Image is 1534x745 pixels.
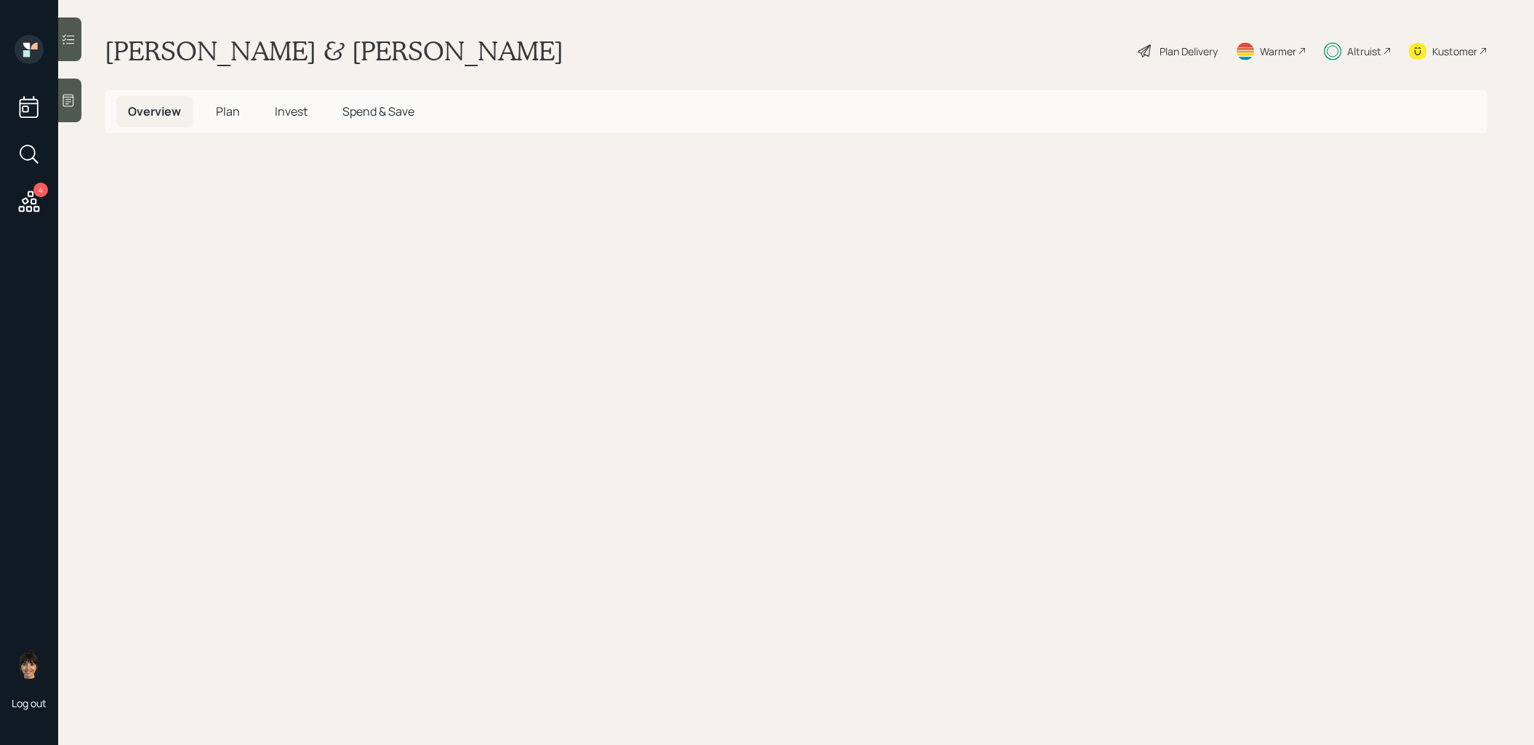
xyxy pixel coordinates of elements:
div: 4 [33,183,48,197]
div: Plan Delivery [1160,44,1218,59]
div: Kustomer [1432,44,1477,59]
img: treva-nostdahl-headshot.png [15,650,44,679]
span: Invest [275,103,308,119]
div: Log out [12,696,47,710]
span: Plan [216,103,240,119]
div: Altruist [1347,44,1381,59]
h1: [PERSON_NAME] & [PERSON_NAME] [105,35,563,67]
span: Spend & Save [342,103,414,119]
div: Warmer [1260,44,1296,59]
span: Overview [128,103,181,119]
